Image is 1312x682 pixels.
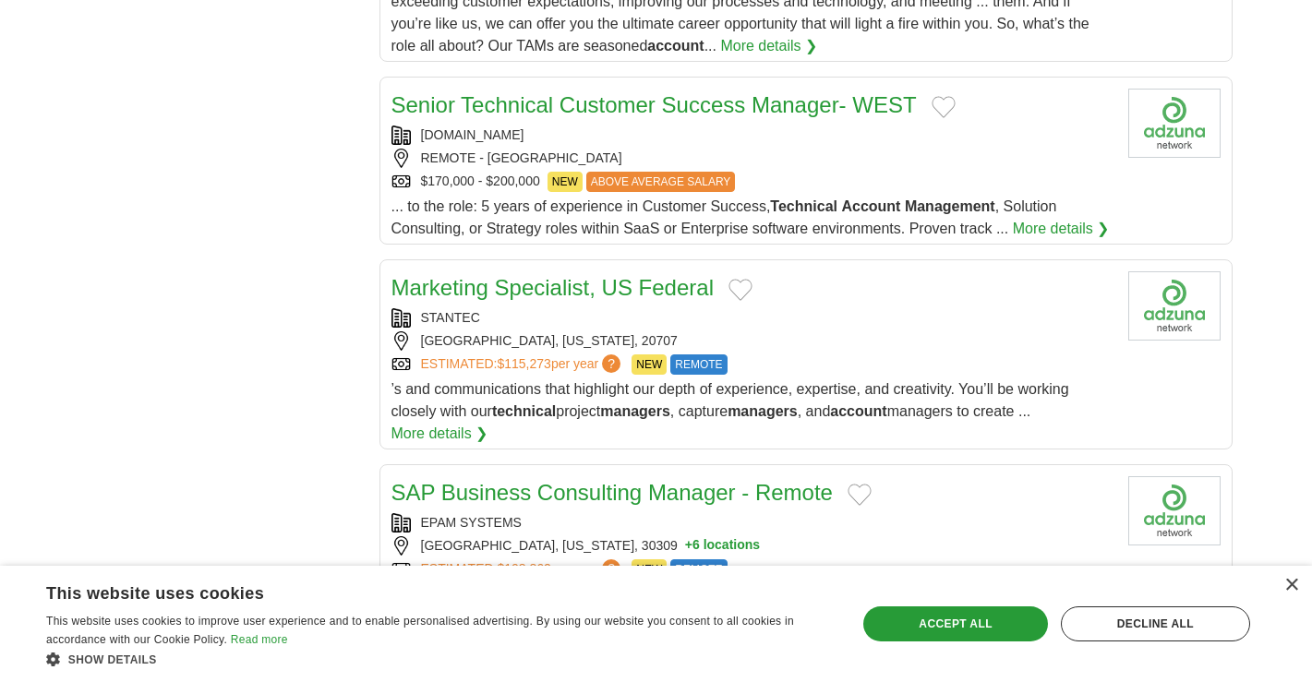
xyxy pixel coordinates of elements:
[46,615,794,646] span: This website uses cookies to improve user experience and to enable personalised advertising. By u...
[670,559,727,580] span: REMOTE
[685,536,692,556] span: +
[1061,606,1250,641] div: Decline all
[391,198,1057,236] span: ... to the role: 5 years of experience in Customer Success, , Solution Consulting, or Strategy ro...
[1128,89,1221,158] img: Company logo
[421,515,522,530] a: EPAM SYSTEMS
[391,275,714,300] a: Marketing Specialist, US Federal
[720,35,817,57] a: More details ❯
[391,536,1113,556] div: [GEOGRAPHIC_DATA], [US_STATE], 30309
[68,653,157,666] span: Show details
[600,403,670,419] strong: managers
[391,126,1113,145] div: [DOMAIN_NAME]
[1013,218,1110,240] a: More details ❯
[421,559,625,580] a: ESTIMATED:$108,862per year?
[391,308,1113,328] div: STANTEC
[848,484,872,506] button: Add to favorite jobs
[391,149,1113,168] div: REMOTE - [GEOGRAPHIC_DATA]
[492,403,556,419] strong: technical
[830,403,886,419] strong: account
[421,354,625,375] a: ESTIMATED:$115,273per year?
[863,606,1047,641] div: Accept all
[497,356,550,371] span: $115,273
[391,92,917,117] a: Senior Technical Customer Success Manager- WEST
[231,633,288,646] a: Read more, opens a new window
[497,561,550,576] span: $108,862
[391,381,1069,419] span: ’s and communications that highlight our depth of experience, expertise, and creativity. You’ll b...
[632,559,667,580] span: NEW
[632,354,667,375] span: NEW
[586,172,736,192] span: ABOVE AVERAGE SALARY
[391,423,488,445] a: More details ❯
[46,577,787,604] div: This website uses cookies
[1128,476,1221,545] img: EPAM Systems logo
[932,96,956,118] button: Add to favorite jobs
[1128,271,1221,341] img: Company logo
[728,403,798,419] strong: managers
[602,559,620,578] span: ?
[905,198,995,214] strong: Management
[46,650,833,668] div: Show details
[1284,579,1298,592] div: Close
[602,354,620,373] span: ?
[841,198,900,214] strong: Account
[670,354,727,375] span: REMOTE
[770,198,837,214] strong: Technical
[391,480,833,505] a: SAP Business Consulting Manager - Remote
[391,172,1113,192] div: $170,000 - $200,000
[647,38,704,54] strong: account
[548,172,583,192] span: NEW
[391,331,1113,351] div: [GEOGRAPHIC_DATA], [US_STATE], 20707
[685,536,760,556] button: +6 locations
[728,279,752,301] button: Add to favorite jobs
